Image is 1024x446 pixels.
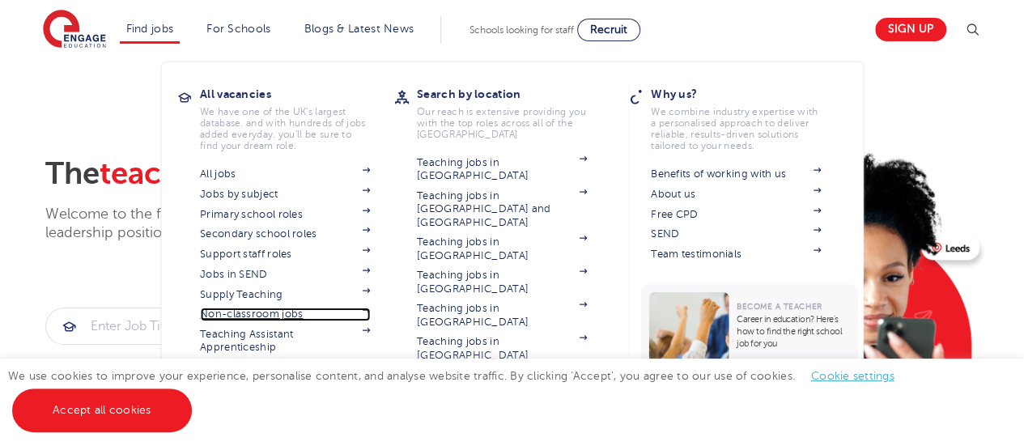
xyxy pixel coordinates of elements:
[651,168,821,181] a: Benefits of working with us
[811,370,894,382] a: Cookie settings
[200,106,370,151] p: We have one of the UK's largest database. and with hundreds of jobs added everyday. you'll be sur...
[200,268,370,281] a: Jobs in SEND
[45,155,699,193] h2: The that works for you
[206,23,270,35] a: For Schools
[651,106,821,151] p: We combine industry expertise with a personalised approach to deliver reliable, results-driven so...
[640,284,861,374] a: Become a TeacherCareer in education? Here’s how to find the right school job for you
[417,83,611,105] h3: Search by location
[651,227,821,240] a: SEND
[417,335,587,362] a: Teaching jobs in [GEOGRAPHIC_DATA]
[200,227,370,240] a: Secondary school roles
[417,189,587,229] a: Teaching jobs in [GEOGRAPHIC_DATA] and [GEOGRAPHIC_DATA]
[417,83,611,140] a: Search by locationOur reach is extensive providing you with the top roles across all of the [GEOG...
[417,302,587,329] a: Teaching jobs in [GEOGRAPHIC_DATA]
[470,24,574,36] span: Schools looking for staff
[200,208,370,221] a: Primary school roles
[200,248,370,261] a: Support staff roles
[200,188,370,201] a: Jobs by subject
[417,269,587,295] a: Teaching jobs in [GEOGRAPHIC_DATA]
[100,156,336,191] span: teaching agency
[577,19,640,41] a: Recruit
[417,106,587,140] p: Our reach is extensive providing you with the top roles across all of the [GEOGRAPHIC_DATA]
[651,83,845,105] h3: Why us?
[126,23,174,35] a: Find jobs
[875,18,946,41] a: Sign up
[417,156,587,183] a: Teaching jobs in [GEOGRAPHIC_DATA]
[200,288,370,301] a: Supply Teaching
[12,389,192,432] a: Accept all cookies
[8,370,911,416] span: We use cookies to improve your experience, personalise content, and analyse website traffic. By c...
[737,302,822,311] span: Become a Teacher
[651,83,845,151] a: Why us?We combine industry expertise with a personalised approach to deliver reliable, results-dr...
[200,308,370,321] a: Non-classroom jobs
[737,313,849,350] p: Career in education? Here’s how to find the right school job for you
[304,23,414,35] a: Blogs & Latest News
[417,236,587,262] a: Teaching jobs in [GEOGRAPHIC_DATA]
[590,23,627,36] span: Recruit
[45,308,290,345] div: Submit
[200,168,370,181] a: All jobs
[651,248,821,261] a: Team testimonials
[43,10,106,50] img: Engage Education
[200,83,394,105] h3: All vacancies
[200,83,394,151] a: All vacanciesWe have one of the UK's largest database. and with hundreds of jobs added everyday. ...
[45,205,580,243] p: Welcome to the fastest-growing database of teaching, SEND, support and leadership positions for t...
[651,188,821,201] a: About us
[200,328,370,355] a: Teaching Assistant Apprenticeship
[651,208,821,221] a: Free CPD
